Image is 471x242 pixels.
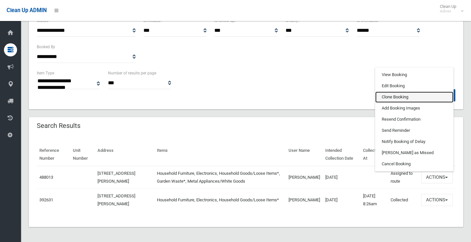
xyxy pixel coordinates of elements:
[375,91,453,103] a: Clone Booking
[37,143,70,166] th: Reference Number
[286,189,323,211] td: [PERSON_NAME]
[360,189,388,211] td: [DATE] 8:26am
[440,9,456,14] small: Admin
[388,189,418,211] td: Collected
[29,119,88,132] header: Search Results
[39,197,53,202] a: 392631
[97,171,135,184] a: [STREET_ADDRESS][PERSON_NAME]
[286,143,323,166] th: User Name
[375,80,453,91] a: Edit Booking
[437,4,463,14] span: Clean Up
[154,189,286,211] td: Household Furniture, Electronics, Household Goods/Loose Items*
[375,69,453,80] a: View Booking
[375,158,453,170] a: Cancel Booking
[154,166,286,189] td: Household Furniture, Electronics, Household Goods/Loose Items*, Garden Waste*, Metal Appliances/W...
[70,143,95,166] th: Unit Number
[108,70,156,77] label: Number of results per page
[375,125,453,136] a: Send Reminder
[37,70,54,77] label: Item Type
[360,143,388,166] th: Collected At
[154,143,286,166] th: Items
[7,7,47,13] span: Clean Up ADMIN
[375,147,453,158] a: [PERSON_NAME] as Missed
[323,166,360,189] td: [DATE]
[37,43,55,50] label: Booked By
[421,171,453,183] button: Actions
[388,166,418,189] td: Assigned to route
[95,143,154,166] th: Address
[375,103,453,114] a: Add Booking Images
[39,175,53,180] a: 488013
[97,193,135,206] a: [STREET_ADDRESS][PERSON_NAME]
[286,166,323,189] td: [PERSON_NAME]
[323,189,360,211] td: [DATE]
[375,136,453,147] a: Notify Booking of Delay
[323,143,360,166] th: Intended Collection Date
[375,114,453,125] a: Resend Confirmation
[421,194,453,206] button: Actions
